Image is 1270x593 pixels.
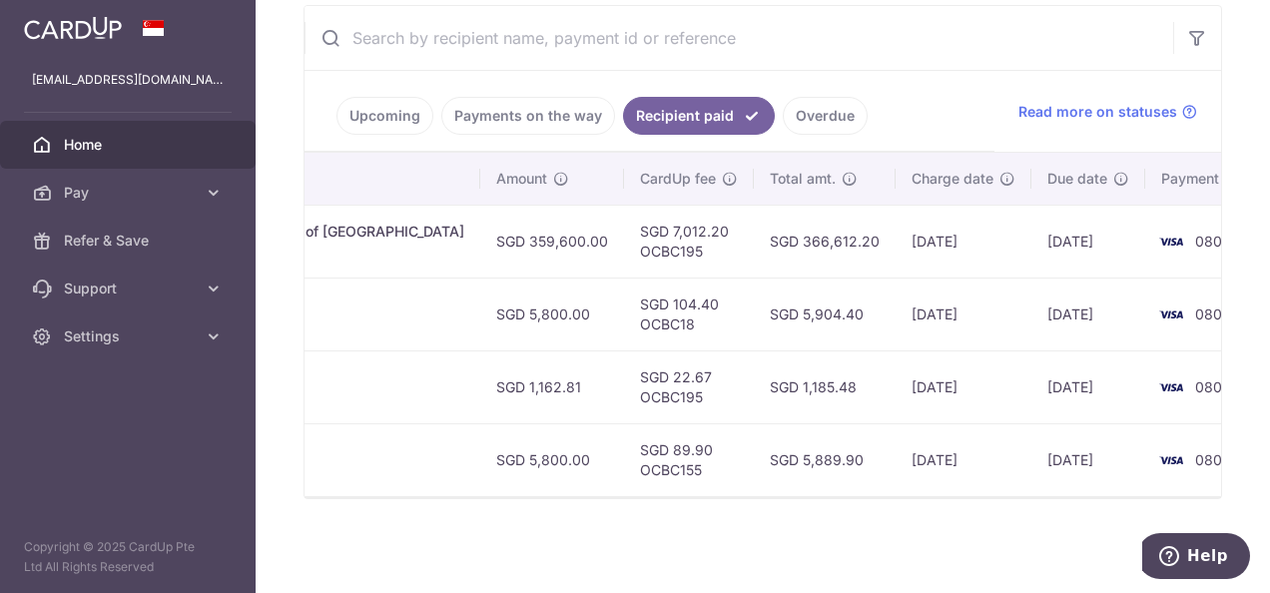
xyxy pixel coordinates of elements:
img: Bank Card [1151,448,1191,472]
img: Bank Card [1151,230,1191,254]
span: 0801 [1195,305,1228,322]
td: SGD 7,012.20 OCBC195 [624,205,754,278]
span: Read more on statuses [1018,102,1177,122]
iframe: Opens a widget where you can find more information [1142,533,1250,583]
td: [DATE] [896,423,1031,496]
td: SGD 5,800.00 [480,278,624,350]
span: Due date [1047,169,1107,189]
a: Read more on statuses [1018,102,1197,122]
td: SGD 366,612.20 [754,205,896,278]
td: [DATE] [896,278,1031,350]
span: 0801 [1195,378,1228,395]
img: CardUp [24,16,122,40]
img: Bank Card [1151,375,1191,399]
td: SGD 5,904.40 [754,278,896,350]
td: [DATE] [896,205,1031,278]
span: 0801 [1195,451,1228,468]
p: [EMAIL_ADDRESS][DOMAIN_NAME] [32,70,224,90]
td: SGD 5,889.90 [754,423,896,496]
td: [DATE] [1031,350,1145,423]
span: Pay [64,183,196,203]
td: [DATE] [1031,423,1145,496]
a: Payments on the way [441,97,615,135]
td: SGD 1,162.81 [480,350,624,423]
span: Charge date [912,169,993,189]
img: Bank Card [1151,302,1191,326]
td: [DATE] [1031,205,1145,278]
td: SGD 1,185.48 [754,350,896,423]
span: Settings [64,326,196,346]
td: SGD 22.67 OCBC195 [624,350,754,423]
td: SGD 104.40 OCBC18 [624,278,754,350]
span: Support [64,279,196,298]
span: Total amt. [770,169,836,189]
a: Recipient paid [623,97,775,135]
span: Home [64,135,196,155]
td: [DATE] [1031,278,1145,350]
a: Upcoming [336,97,433,135]
span: CardUp fee [640,169,716,189]
td: SGD 5,800.00 [480,423,624,496]
input: Search by recipient name, payment id or reference [305,6,1173,70]
span: Amount [496,169,547,189]
td: SGD 359,600.00 [480,205,624,278]
a: Overdue [783,97,868,135]
td: [DATE] [896,350,1031,423]
td: SGD 89.90 OCBC155 [624,423,754,496]
span: 0801 [1195,233,1228,250]
span: Refer & Save [64,231,196,251]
